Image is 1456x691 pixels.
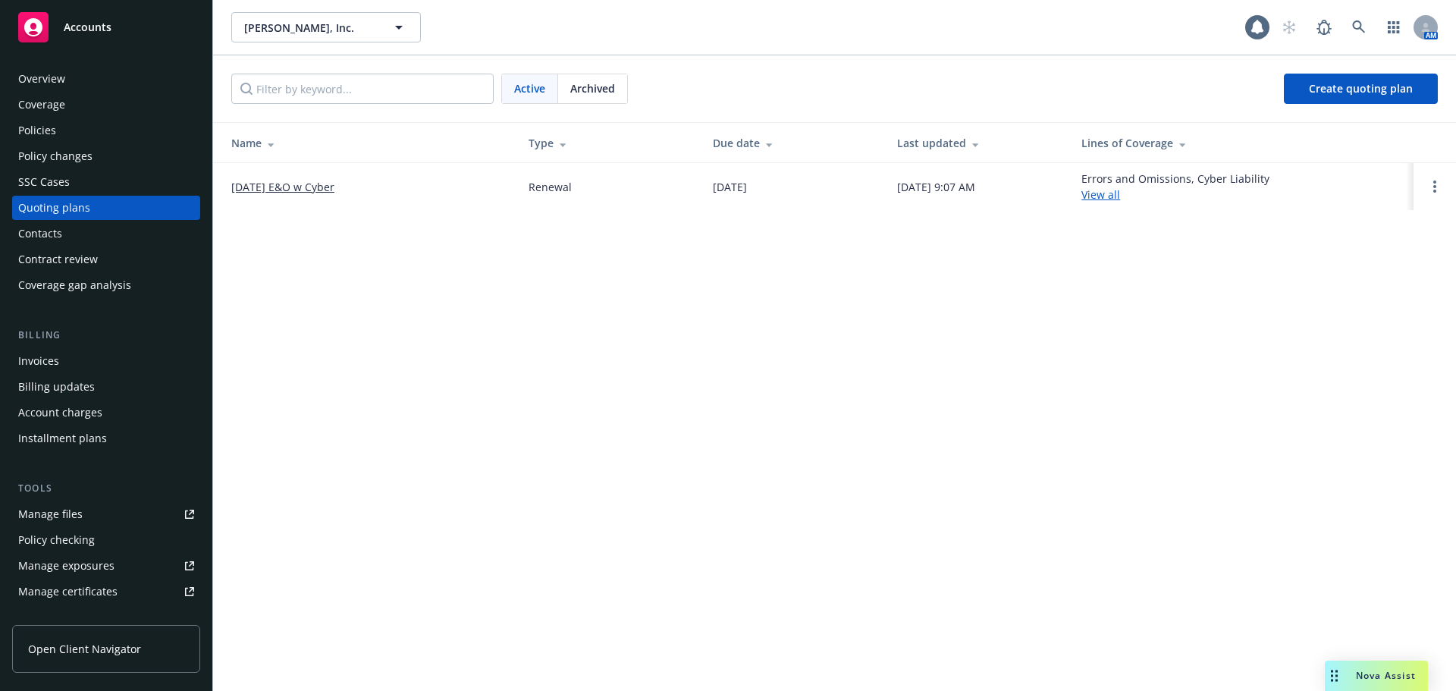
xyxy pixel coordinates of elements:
[1309,81,1413,96] span: Create quoting plan
[12,349,200,373] a: Invoices
[1274,12,1304,42] a: Start snowing
[231,74,494,104] input: Filter by keyword...
[570,80,615,96] span: Archived
[1344,12,1374,42] a: Search
[1426,177,1444,196] a: Open options
[1309,12,1339,42] a: Report a Bug
[529,179,572,195] div: Renewal
[18,349,59,373] div: Invoices
[12,328,200,343] div: Billing
[713,179,747,195] div: [DATE]
[18,118,56,143] div: Policies
[12,579,200,604] a: Manage certificates
[1284,74,1438,104] a: Create quoting plan
[64,21,111,33] span: Accounts
[1356,669,1416,682] span: Nova Assist
[12,118,200,143] a: Policies
[18,247,98,272] div: Contract review
[12,481,200,496] div: Tools
[231,179,334,195] a: [DATE] E&O w Cyber
[18,400,102,425] div: Account charges
[231,135,504,151] div: Name
[18,273,131,297] div: Coverage gap analysis
[18,554,115,578] div: Manage exposures
[18,605,95,630] div: Manage claims
[18,144,93,168] div: Policy changes
[12,554,200,578] a: Manage exposures
[12,247,200,272] a: Contract review
[18,579,118,604] div: Manage certificates
[897,179,975,195] div: [DATE] 9:07 AM
[12,221,200,246] a: Contacts
[1325,661,1344,691] div: Drag to move
[1081,187,1120,202] a: View all
[12,528,200,552] a: Policy checking
[18,170,70,194] div: SSC Cases
[28,641,141,657] span: Open Client Navigator
[12,196,200,220] a: Quoting plans
[18,221,62,246] div: Contacts
[713,135,873,151] div: Due date
[1081,171,1269,203] div: Errors and Omissions, Cyber Liability
[18,502,83,526] div: Manage files
[12,273,200,297] a: Coverage gap analysis
[18,528,95,552] div: Policy checking
[897,135,1057,151] div: Last updated
[12,6,200,49] a: Accounts
[514,80,545,96] span: Active
[18,67,65,91] div: Overview
[12,605,200,630] a: Manage claims
[1325,661,1428,691] button: Nova Assist
[231,12,421,42] button: [PERSON_NAME], Inc.
[12,170,200,194] a: SSC Cases
[18,93,65,117] div: Coverage
[12,144,200,168] a: Policy changes
[529,135,689,151] div: Type
[12,426,200,451] a: Installment plans
[12,502,200,526] a: Manage files
[244,20,375,36] span: [PERSON_NAME], Inc.
[12,375,200,399] a: Billing updates
[18,196,90,220] div: Quoting plans
[18,375,95,399] div: Billing updates
[12,67,200,91] a: Overview
[1379,12,1409,42] a: Switch app
[18,426,107,451] div: Installment plans
[1081,135,1401,151] div: Lines of Coverage
[12,93,200,117] a: Coverage
[12,400,200,425] a: Account charges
